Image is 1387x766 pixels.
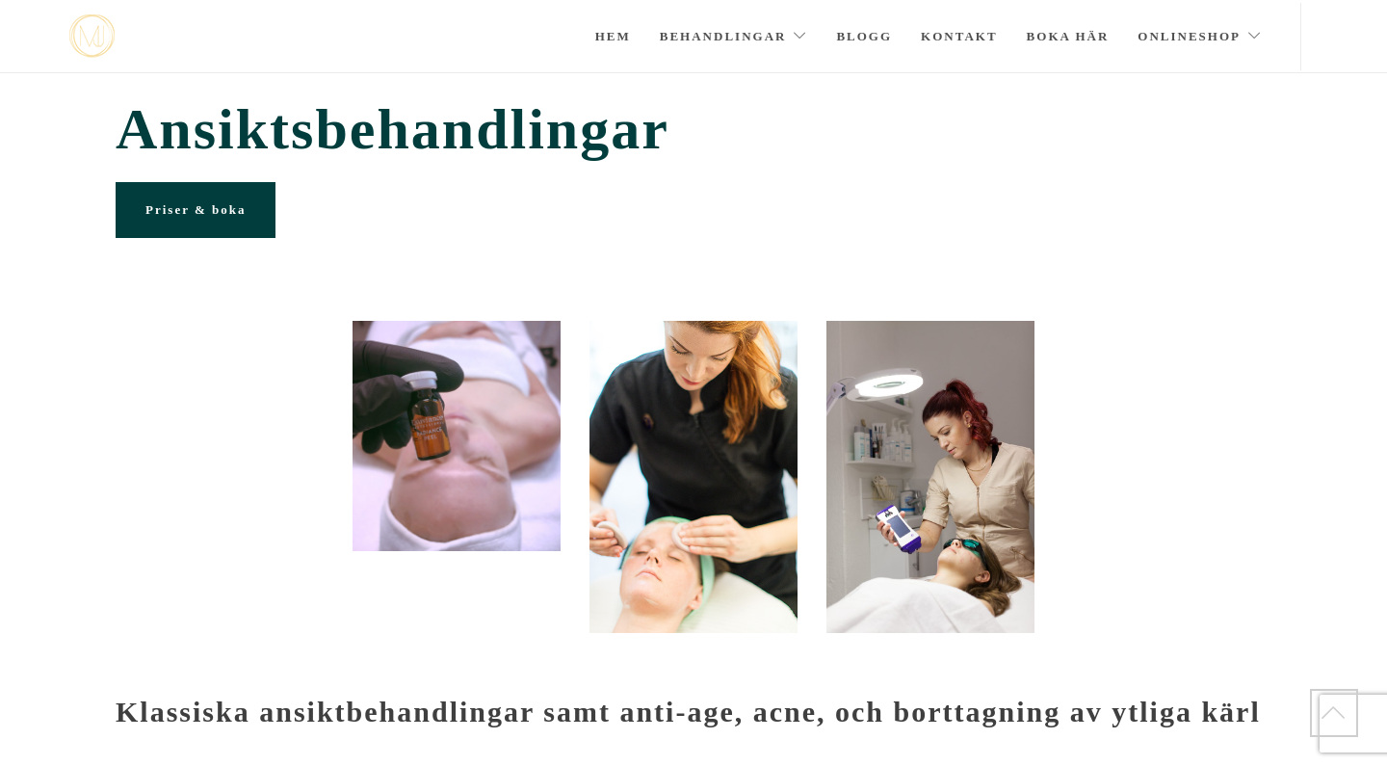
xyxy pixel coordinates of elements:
[1138,3,1262,70] a: Onlineshop
[921,3,998,70] a: Kontakt
[145,202,246,217] span: Priser & boka
[589,321,798,633] img: Portömning Stockholm
[836,3,892,70] a: Blogg
[116,696,1261,727] strong: Klassiska ansiktbehandlingar samt anti-age, acne, och borttagning av ytliga kärl
[116,96,1271,163] span: Ansiktsbehandlingar
[353,321,561,551] img: 20200316_113429315_iOS
[69,14,115,58] a: mjstudio mjstudio mjstudio
[660,3,808,70] a: Behandlingar
[1027,3,1110,70] a: Boka här
[116,182,275,238] a: Priser & boka
[826,321,1034,633] img: evh_NF_2018_90598 (1)
[595,3,631,70] a: Hem
[69,14,115,58] img: mjstudio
